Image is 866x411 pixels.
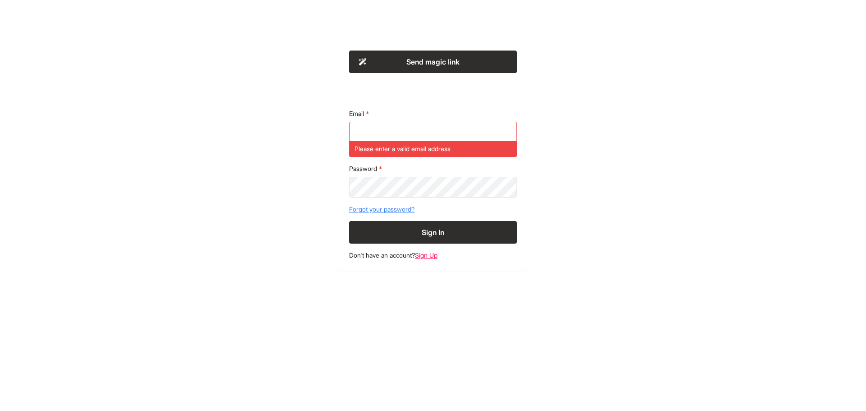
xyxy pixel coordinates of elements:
button: Send magic link [349,51,517,73]
a: Forgot your password? [349,205,517,214]
label: Email [349,109,517,118]
div: Please enter a valid email address [349,141,517,157]
label: Password [349,164,517,173]
button: Sign In [349,221,517,244]
a: Sign Up [415,251,438,259]
footer: Don't have an account? [349,251,517,260]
